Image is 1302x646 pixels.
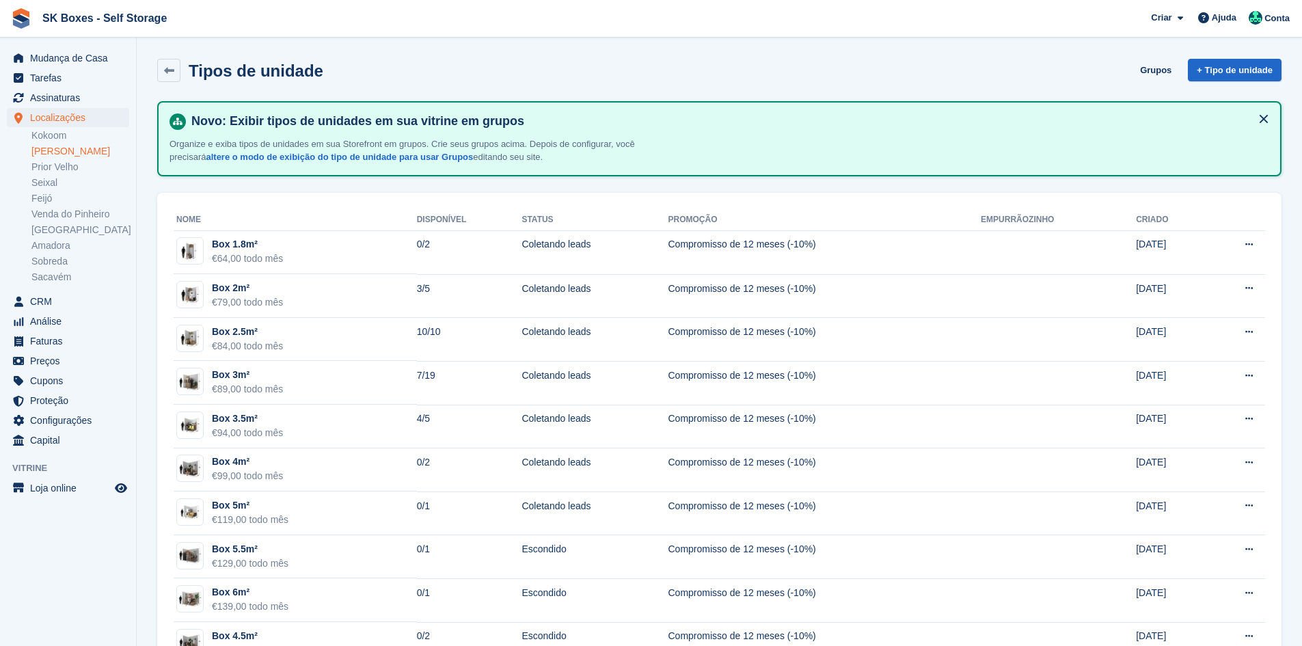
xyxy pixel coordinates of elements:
img: stora-icon-8386f47178a22dfd0bd8f6a31ec36ba5ce8667c1dd55bd0f319d3a0aa187defe.svg [11,8,31,29]
p: Organize e exiba tipos de unidades em sua Storefront em grupos. Crie seus grupos acima. Depois de... [169,137,682,164]
td: [DATE] [1136,405,1204,448]
div: Box 6m² [212,585,288,600]
a: menu [7,68,129,88]
img: 64-sqft-unit.jpg [177,589,203,609]
a: menu [7,479,129,498]
td: Coletando leads [521,274,668,318]
td: [DATE] [1136,274,1204,318]
span: Cupons [30,371,112,390]
td: 0/2 [417,230,522,274]
span: Mudança de Casa [30,49,112,68]
img: 50-sqft-unit.jpg [177,502,203,522]
div: €84,00 todo mês [212,339,283,353]
a: menu [7,49,129,68]
span: Preços [30,351,112,371]
img: 25-sqft-unit.jpg [177,328,203,348]
div: €129,00 todo mês [212,556,288,571]
div: Box 4m² [212,455,283,469]
a: [GEOGRAPHIC_DATA] [31,224,129,237]
div: €139,00 todo mês [212,600,288,614]
span: Tarefas [30,68,112,88]
span: Assinaturas [30,88,112,107]
td: Coletando leads [521,318,668,362]
img: 20-sqft-unit.jpg [177,285,203,305]
span: Proteção [30,391,112,410]
td: 4/5 [417,405,522,448]
td: 0/1 [417,578,522,622]
td: Coletando leads [521,230,668,274]
td: 3/5 [417,274,522,318]
a: menu [7,312,129,331]
td: [DATE] [1136,492,1204,535]
img: 40-sqft-unit.jpg [177,459,203,479]
h4: Novo: Exibir tipos de unidades em sua vitrine em grupos [186,113,1269,129]
a: [PERSON_NAME] [31,145,129,158]
td: [DATE] [1136,448,1204,492]
a: + Tipo de unidade [1188,59,1281,81]
span: Vitrine [12,461,136,475]
td: [DATE] [1136,361,1204,405]
td: Compromisso de 12 meses (-10%) [668,492,981,535]
td: 10/10 [417,318,522,362]
div: Box 5.5m² [212,542,288,556]
th: Empurrãozinho [981,209,1136,231]
td: 0/1 [417,535,522,579]
td: Coletando leads [521,405,668,448]
img: 60-sqft-unit.jpg [177,546,203,565]
div: Box 3m² [212,368,283,382]
a: Prior Velho [31,161,129,174]
td: Compromisso de 12 meses (-10%) [668,230,981,274]
a: SK Boxes - Self Storage [37,7,172,29]
a: menu [7,332,129,351]
a: Kokoom [31,129,129,142]
a: altere o modo de exibição do tipo de unidade para usar Grupos [206,152,473,162]
a: Sobreda [31,255,129,268]
a: Amadora [31,239,129,252]
td: [DATE] [1136,318,1204,362]
h2: Tipos de unidade [189,62,323,80]
div: €89,00 todo mês [212,382,283,396]
td: Compromisso de 12 meses (-10%) [668,578,981,622]
div: €119,00 todo mês [212,513,288,527]
td: Compromisso de 12 meses (-10%) [668,535,981,579]
img: 35-sqft-unit.jpg [177,416,203,435]
td: [DATE] [1136,578,1204,622]
span: Conta [1264,12,1290,25]
img: SK Boxes - Comercial [1249,11,1262,25]
div: Box 2.5m² [212,325,283,339]
th: Criado [1136,209,1204,231]
td: Escondido [521,535,668,579]
div: Box 1.8m² [212,237,283,252]
div: Box 4.5m² [212,629,288,643]
td: Coletando leads [521,448,668,492]
th: Disponível [417,209,522,231]
span: Loja online [30,479,112,498]
span: Criar [1151,11,1171,25]
a: menu [7,292,129,311]
td: 0/1 [417,492,522,535]
td: Compromisso de 12 meses (-10%) [668,318,981,362]
td: Compromisso de 12 meses (-10%) [668,361,981,405]
td: 7/19 [417,361,522,405]
a: menu [7,391,129,410]
a: Grupos [1135,59,1177,81]
img: 10-sqft-unit.jpg [177,241,203,261]
img: 32-sqft-unit.jpg [177,372,203,392]
div: €79,00 todo mês [212,295,283,310]
th: Nome [174,209,417,231]
td: Compromisso de 12 meses (-10%) [668,274,981,318]
span: Localizações [30,108,112,127]
span: Ajuda [1212,11,1236,25]
span: Faturas [30,332,112,351]
td: [DATE] [1136,535,1204,579]
a: menu [7,411,129,430]
a: menu [7,371,129,390]
div: Box 3.5m² [212,412,283,426]
span: Capital [30,431,112,450]
a: Sacavém [31,271,129,284]
td: Compromisso de 12 meses (-10%) [668,405,981,448]
a: Venda do Pinheiro [31,208,129,221]
th: Promoção [668,209,981,231]
a: Loja de pré-visualização [113,480,129,496]
div: €64,00 todo mês [212,252,283,266]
